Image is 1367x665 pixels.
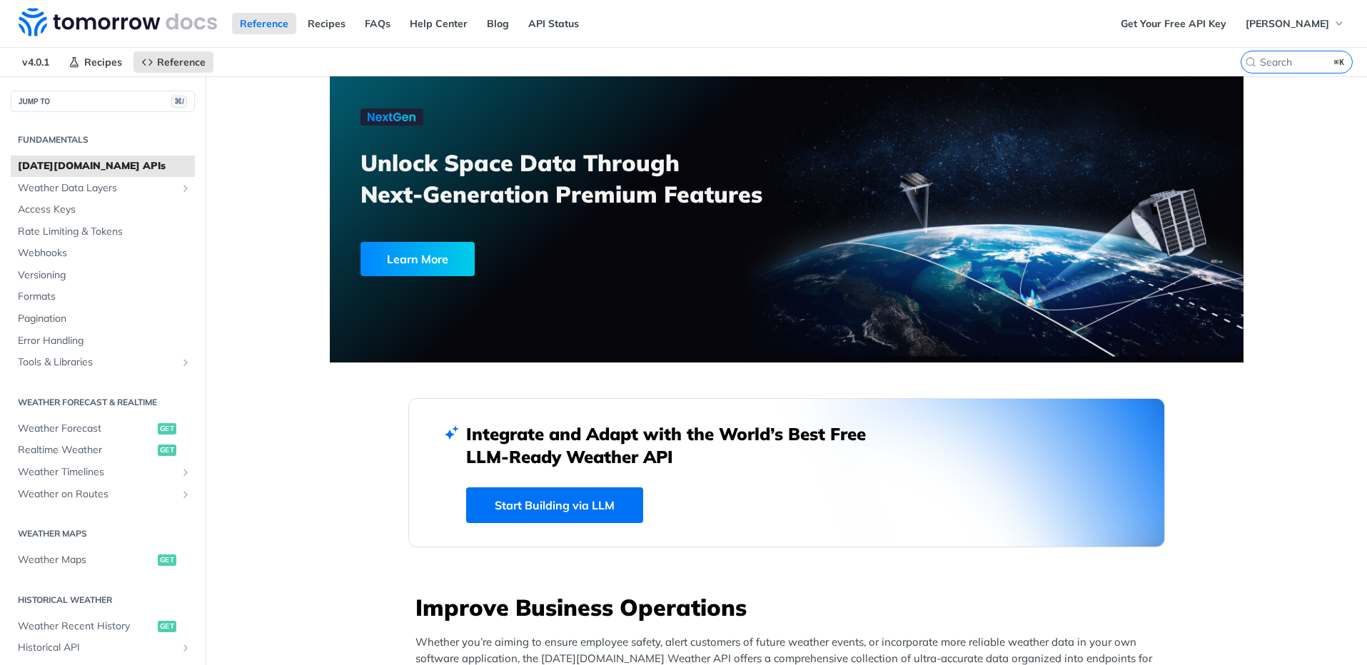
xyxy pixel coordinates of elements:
span: Webhooks [18,246,191,260]
a: Reference [232,13,296,34]
a: Help Center [402,13,475,34]
a: Weather Forecastget [11,418,195,440]
a: Learn More [360,242,714,276]
a: Realtime Weatherget [11,440,195,461]
span: Realtime Weather [18,443,154,457]
a: Historical APIShow subpages for Historical API [11,637,195,659]
button: Show subpages for Weather Data Layers [180,183,191,194]
h3: Unlock Space Data Through Next-Generation Premium Features [360,147,802,210]
a: Start Building via LLM [466,487,643,523]
svg: Search [1245,56,1256,68]
span: get [158,445,176,456]
button: [PERSON_NAME] [1238,13,1353,34]
kbd: ⌘K [1331,55,1348,69]
span: Weather on Routes [18,487,176,502]
img: NextGen [360,108,423,126]
a: Error Handling [11,330,195,352]
a: Tools & LibrariesShow subpages for Tools & Libraries [11,352,195,373]
span: Weather Maps [18,553,154,567]
span: Versioning [18,268,191,283]
span: get [158,423,176,435]
a: Weather Data LayersShow subpages for Weather Data Layers [11,178,195,199]
button: Show subpages for Historical API [180,642,191,654]
span: Reference [157,56,206,68]
h2: Historical Weather [11,594,195,606]
a: Weather Mapsget [11,549,195,571]
a: Weather on RoutesShow subpages for Weather on Routes [11,484,195,505]
h2: Fundamentals [11,133,195,146]
img: Tomorrow.io Weather API Docs [19,8,217,36]
span: Access Keys [18,203,191,217]
span: Tools & Libraries [18,355,176,370]
span: [DATE][DOMAIN_NAME] APIs [18,159,191,173]
a: Webhooks [11,243,195,264]
span: [PERSON_NAME] [1246,17,1329,30]
span: ⌘/ [171,96,187,108]
span: Weather Timelines [18,465,176,479]
h3: Improve Business Operations [415,592,1165,623]
a: Versioning [11,265,195,286]
div: Learn More [360,242,475,276]
span: Weather Recent History [18,619,154,634]
a: Blog [479,13,517,34]
button: Show subpages for Weather Timelines [180,467,191,478]
a: Get Your Free API Key [1113,13,1234,34]
a: Weather Recent Historyget [11,616,195,637]
span: v4.0.1 [14,51,57,73]
span: Recipes [84,56,122,68]
a: Recipes [300,13,353,34]
a: FAQs [357,13,398,34]
h2: Weather Maps [11,527,195,540]
span: Rate Limiting & Tokens [18,225,191,239]
a: Access Keys [11,199,195,220]
span: Weather Forecast [18,422,154,436]
h2: Weather Forecast & realtime [11,396,195,409]
a: Weather TimelinesShow subpages for Weather Timelines [11,462,195,483]
button: JUMP TO⌘/ [11,91,195,112]
button: Show subpages for Weather on Routes [180,489,191,500]
span: Weather Data Layers [18,181,176,196]
span: Formats [18,290,191,304]
a: Recipes [61,51,130,73]
a: [DATE][DOMAIN_NAME] APIs [11,156,195,177]
span: Error Handling [18,334,191,348]
a: Formats [11,286,195,308]
span: Pagination [18,312,191,326]
span: get [158,554,176,566]
a: Reference [133,51,213,73]
span: Historical API [18,641,176,655]
a: Rate Limiting & Tokens [11,221,195,243]
h2: Integrate and Adapt with the World’s Best Free LLM-Ready Weather API [466,422,887,468]
span: get [158,621,176,632]
a: API Status [520,13,587,34]
a: Pagination [11,308,195,330]
button: Show subpages for Tools & Libraries [180,357,191,368]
